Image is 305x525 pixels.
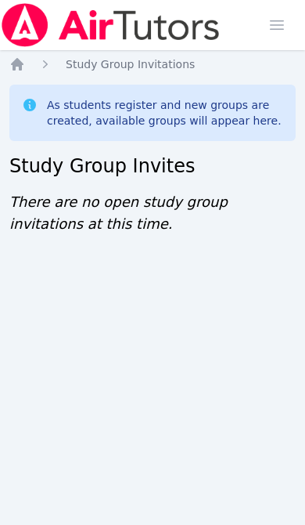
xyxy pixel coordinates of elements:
div: As students register and new groups are created, available groups will appear here. [47,97,283,129]
h2: Study Group Invites [9,154,296,179]
span: There are no open study group invitations at this time. [9,194,228,232]
a: Study Group Invitations [66,56,195,72]
span: Study Group Invitations [66,58,195,71]
nav: Breadcrumb [9,56,296,72]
